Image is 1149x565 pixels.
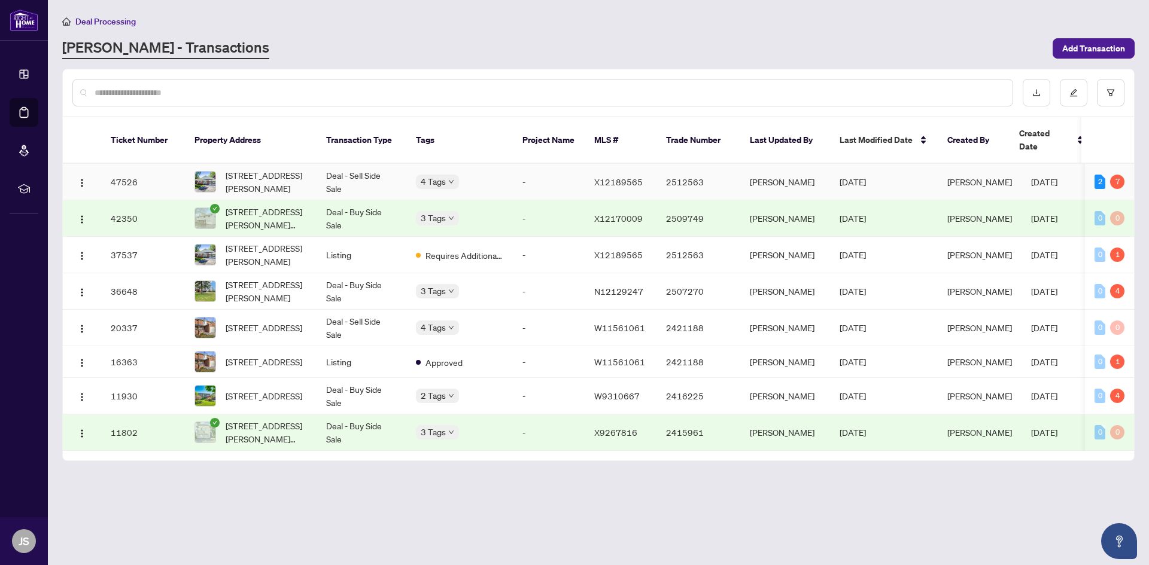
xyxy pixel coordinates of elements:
span: [DATE] [840,390,866,401]
div: 4 [1110,389,1124,403]
span: down [448,179,454,185]
td: [PERSON_NAME] [740,237,830,273]
img: thumbnail-img [195,317,215,338]
div: 0 [1095,425,1105,439]
button: Open asap [1101,523,1137,559]
div: 0 [1110,211,1124,225]
td: 2421188 [656,346,740,378]
span: [DATE] [840,356,866,367]
span: filter [1107,88,1115,97]
span: [DATE] [1031,356,1057,367]
th: Created Date [1010,117,1093,164]
span: [DATE] [840,213,866,224]
span: [STREET_ADDRESS][PERSON_NAME] [226,169,307,195]
th: Last Modified Date [830,117,938,164]
span: [PERSON_NAME] [947,427,1012,438]
button: download [1023,79,1050,106]
div: 0 [1095,389,1105,403]
span: X12170009 [594,213,643,224]
td: [PERSON_NAME] [740,378,830,414]
td: - [513,200,585,237]
span: [DATE] [840,322,866,333]
th: Created By [938,117,1010,164]
span: [STREET_ADDRESS][PERSON_NAME][PERSON_NAME] [226,419,307,445]
span: down [448,288,454,294]
span: [DATE] [1031,286,1057,297]
img: Logo [77,358,87,368]
span: X9267816 [594,427,637,438]
td: 11930 [101,378,185,414]
img: Logo [77,429,87,438]
span: [DATE] [1031,390,1057,401]
img: thumbnail-img [195,172,215,192]
span: down [448,215,454,221]
button: filter [1097,79,1124,106]
div: 7 [1110,175,1124,189]
span: [STREET_ADDRESS] [226,355,302,368]
span: X12189565 [594,176,643,187]
div: 0 [1095,284,1105,298]
img: thumbnail-img [195,208,215,228]
button: Logo [72,172,92,191]
div: 0 [1095,211,1105,225]
span: [PERSON_NAME] [947,213,1012,224]
td: 2512563 [656,237,740,273]
td: - [513,273,585,310]
td: Deal - Buy Side Sale [317,414,406,451]
span: [DATE] [1031,213,1057,224]
span: Created Date [1019,127,1069,153]
a: [PERSON_NAME] - Transactions [62,38,269,59]
td: 2507270 [656,273,740,310]
td: 16363 [101,346,185,378]
span: 3 Tags [421,211,446,225]
td: - [513,310,585,346]
span: [STREET_ADDRESS][PERSON_NAME] [226,278,307,304]
span: 4 Tags [421,175,446,188]
span: [PERSON_NAME] [947,390,1012,401]
span: [DATE] [840,286,866,297]
td: - [513,378,585,414]
button: Logo [72,282,92,301]
td: [PERSON_NAME] [740,273,830,310]
th: Trade Number [656,117,740,164]
span: [DATE] [840,427,866,438]
button: Logo [72,318,92,337]
span: [PERSON_NAME] [947,322,1012,333]
span: [DATE] [1031,249,1057,260]
td: Listing [317,237,406,273]
td: 47526 [101,164,185,200]
div: 0 [1110,320,1124,335]
td: 2421188 [656,310,740,346]
img: Logo [77,392,87,402]
span: [PERSON_NAME] [947,176,1012,187]
th: Transaction Type [317,117,406,164]
span: [PERSON_NAME] [947,356,1012,367]
img: Logo [77,178,87,188]
span: [STREET_ADDRESS][PERSON_NAME] [226,242,307,268]
span: home [62,17,71,26]
span: Last Modified Date [840,133,913,146]
span: [DATE] [840,249,866,260]
td: Deal - Sell Side Sale [317,164,406,200]
img: Logo [77,215,87,224]
td: 36648 [101,273,185,310]
img: thumbnail-img [195,386,215,406]
div: 1 [1110,248,1124,262]
span: W9310667 [594,390,640,401]
button: Logo [72,245,92,264]
span: JS [19,533,29,549]
th: MLS # [585,117,656,164]
img: Logo [77,288,87,297]
td: 2416225 [656,378,740,414]
span: [PERSON_NAME] [947,286,1012,297]
div: 0 [1095,320,1105,335]
div: 0 [1110,425,1124,439]
span: 4 Tags [421,320,446,334]
span: [DATE] [1031,427,1057,438]
span: [DATE] [1031,176,1057,187]
td: 2509749 [656,200,740,237]
span: [STREET_ADDRESS] [226,389,302,402]
div: 4 [1110,284,1124,298]
td: - [513,164,585,200]
span: W11561061 [594,322,645,333]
